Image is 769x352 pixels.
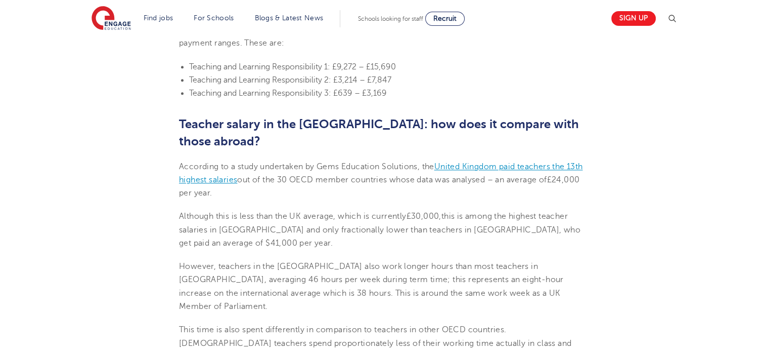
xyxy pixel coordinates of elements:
[358,15,423,22] span: Schools looking for staff
[179,117,579,148] span: Teacher salary in the [GEOGRAPHIC_DATA]: how does it compare with those abroad?
[189,87,590,100] li: Teaching and Learning Responsibility 3: £639 – £3,169
[189,75,391,85] span: Teaching and Learning Responsibility 2: £3,214 – £7,847
[406,212,441,221] span: £30,000,
[179,262,564,311] span: However, teachers in the [GEOGRAPHIC_DATA] also work longer hours than most teachers in [GEOGRAPH...
[237,175,547,184] span: out of the 30 OECD member countries whose data was analysed – an average of
[433,15,457,22] span: Recruit
[92,6,131,31] img: Engage Education
[425,12,465,26] a: Recruit
[144,14,173,22] a: Find jobs
[194,14,234,22] a: For Schools
[179,162,582,184] a: United Kingdom paid teachers the 13th highest salaries
[179,212,406,221] span: Although this is less than the UK average, which is currently
[611,11,656,26] a: Sign up
[179,162,434,171] span: According to a study undertaken by Gems Education Solutions, the
[179,212,580,248] span: this is among the highest teacher salaries in [GEOGRAPHIC_DATA] and only fractionally lower than ...
[255,14,324,22] a: Blogs & Latest News
[189,62,396,71] span: Teaching and Learning Responsibility 1: £9,272 – £15,690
